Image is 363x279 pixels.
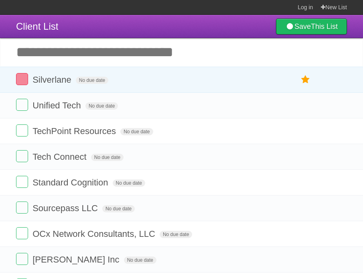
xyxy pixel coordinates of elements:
[32,75,73,85] span: Silverlane
[16,227,28,239] label: Done
[16,73,28,85] label: Done
[102,205,135,212] span: No due date
[16,124,28,136] label: Done
[32,255,121,265] span: [PERSON_NAME] Inc
[16,176,28,188] label: Done
[32,126,118,136] span: TechPoint Resources
[32,100,83,110] span: Unified Tech
[124,257,156,264] span: No due date
[32,203,100,213] span: Sourcepass LLC
[16,202,28,214] label: Done
[298,73,313,86] label: Star task
[32,229,157,239] span: OCx Network Consultants, LLC
[16,150,28,162] label: Done
[76,77,108,84] span: No due date
[16,99,28,111] label: Done
[16,21,58,32] span: Client List
[160,231,192,238] span: No due date
[120,128,153,135] span: No due date
[85,102,118,110] span: No due date
[16,253,28,265] label: Done
[276,18,347,35] a: SaveThis List
[91,154,124,161] span: No due date
[32,152,89,162] span: Tech Connect
[311,22,338,31] b: This List
[113,179,145,187] span: No due date
[32,177,110,187] span: Standard Cognition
